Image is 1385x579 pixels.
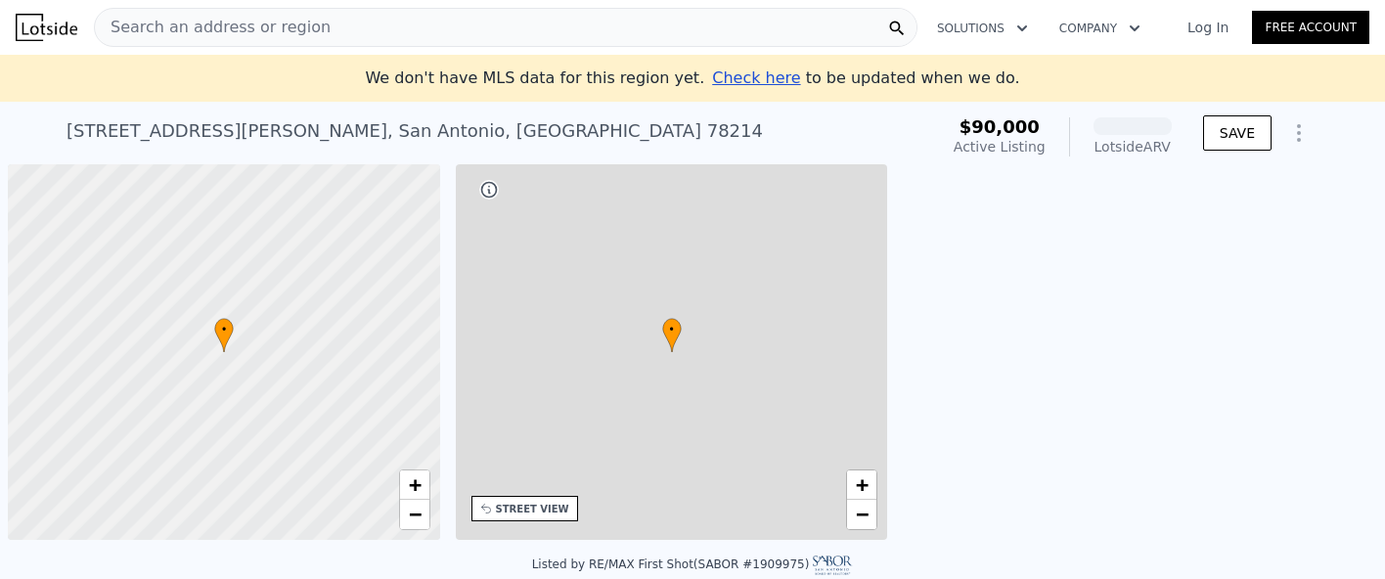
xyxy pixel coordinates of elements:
span: − [856,502,869,526]
a: Zoom in [400,470,429,500]
button: SAVE [1203,115,1272,151]
img: SABOR Logo [813,556,853,575]
span: Search an address or region [95,16,331,39]
span: $90,000 [960,116,1040,137]
div: Lotside ARV [1094,137,1172,156]
a: Zoom in [847,470,876,500]
span: Active Listing [954,139,1046,155]
div: STREET VIEW [496,502,569,516]
span: − [408,502,421,526]
span: Check here [712,68,800,87]
span: + [408,472,421,497]
div: We don't have MLS data for this region yet. [365,67,1019,90]
a: Zoom out [847,500,876,529]
button: Show Options [1279,113,1318,153]
button: Company [1044,11,1156,46]
button: Solutions [921,11,1044,46]
div: Listed by RE/MAX First Shot (SABOR #1909975) [532,557,854,571]
div: to be updated when we do. [712,67,1019,90]
div: • [214,318,234,352]
div: [STREET_ADDRESS][PERSON_NAME] , San Antonio , [GEOGRAPHIC_DATA] 78214 [67,117,763,145]
a: Zoom out [400,500,429,529]
a: Free Account [1252,11,1369,44]
a: Log In [1164,18,1252,37]
span: • [214,321,234,338]
img: Lotside [16,14,77,41]
span: • [662,321,682,338]
div: • [662,318,682,352]
span: + [856,472,869,497]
